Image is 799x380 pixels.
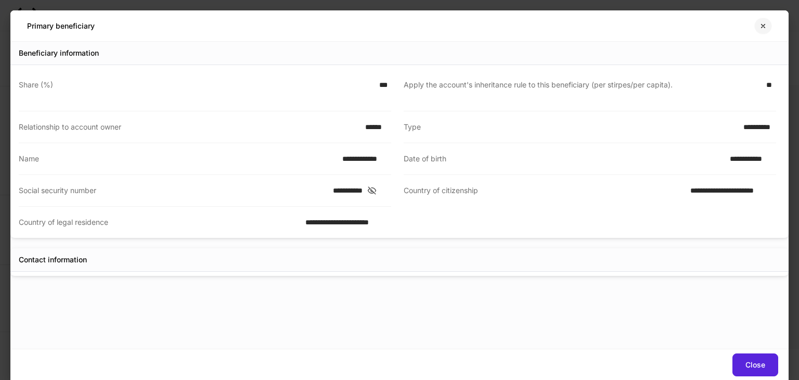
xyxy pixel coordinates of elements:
div: Contact information [19,255,87,265]
div: Country of citizenship [404,185,684,196]
h5: Primary beneficiary [27,21,95,31]
div: Share (%) [19,80,373,100]
div: Country of legal residence [19,217,299,227]
div: Beneficiary information [19,48,99,58]
div: Social security number [19,185,327,196]
div: Type [404,122,737,132]
div: Close [745,361,765,369]
button: Close [732,353,778,376]
div: Apply the account's inheritance rule to this beneficiary (per stirpes/per capita). [404,80,760,100]
div: Relationship to account owner [19,122,359,132]
div: Name [19,154,336,164]
div: Date of birth [404,154,724,164]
